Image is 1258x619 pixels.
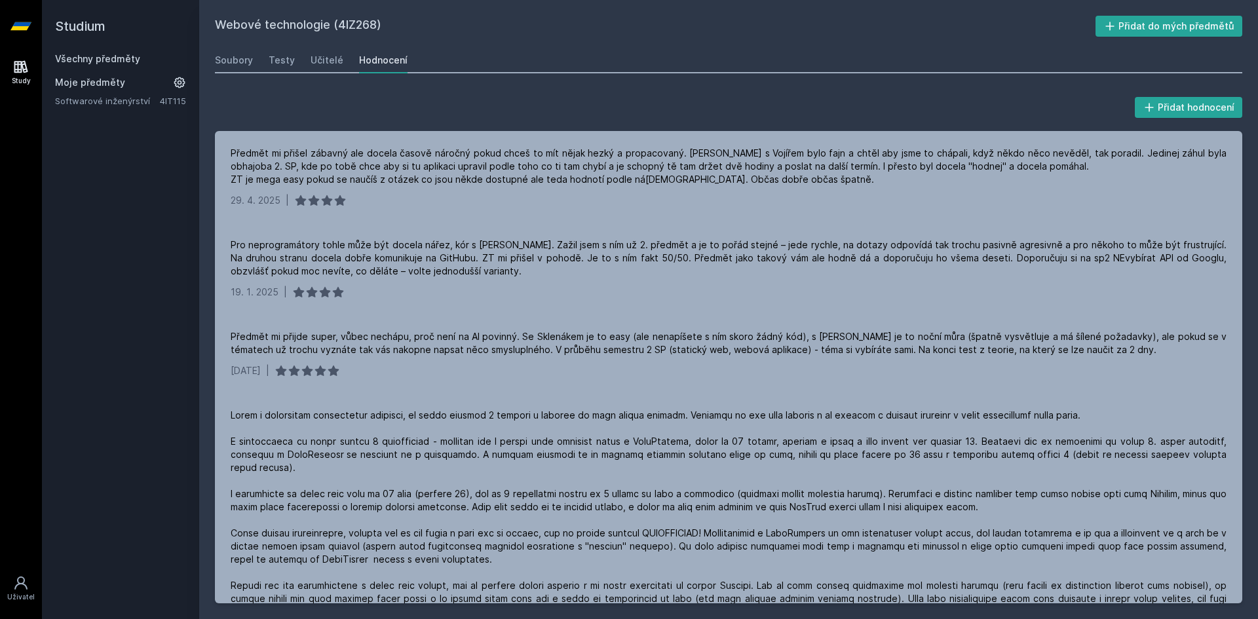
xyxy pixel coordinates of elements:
div: | [284,286,287,299]
a: Soubory [215,47,253,73]
span: Moje předměty [55,76,125,89]
a: Hodnocení [359,47,408,73]
div: 19. 1. 2025 [231,286,278,299]
div: Testy [269,54,295,67]
a: Softwarové inženýrství [55,94,160,107]
div: Předmět mi přišel zábavný ale docela časově náročný pokud chceš to mít nějak hezký a propacovaný.... [231,147,1227,186]
div: | [286,194,289,207]
div: Pro neprogramátory tohle může být docela nářez, kór s [PERSON_NAME]. Zažil jsem s ním už 2. předm... [231,238,1227,278]
div: | [266,364,269,377]
h2: Webové technologie (4IZ268) [215,16,1096,37]
div: Předmět mi přijde super, vůbec nechápu, proč není na AI povinný. Se Sklenákem je to easy (ale nen... [231,330,1227,356]
a: Study [3,52,39,92]
div: Study [12,76,31,86]
a: Všechny předměty [55,53,140,64]
a: Učitelé [311,47,343,73]
div: [DATE] [231,364,261,377]
button: Přidat hodnocení [1135,97,1243,118]
a: Testy [269,47,295,73]
div: Hodnocení [359,54,408,67]
a: Uživatel [3,569,39,609]
div: 29. 4. 2025 [231,194,280,207]
div: Soubory [215,54,253,67]
div: Učitelé [311,54,343,67]
button: Přidat do mých předmětů [1096,16,1243,37]
a: 4IT115 [160,96,186,106]
div: Uživatel [7,592,35,602]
